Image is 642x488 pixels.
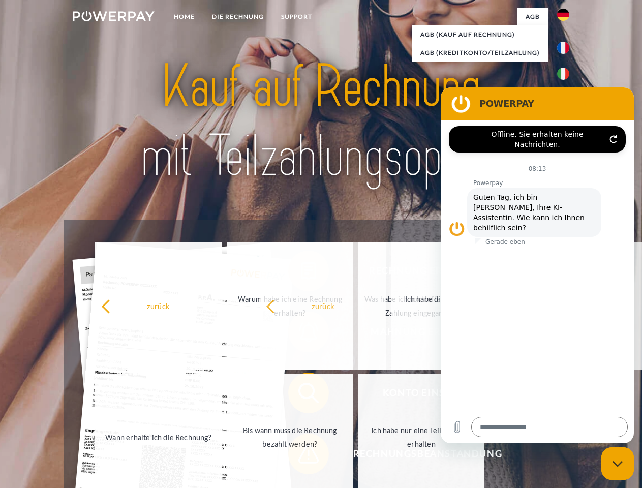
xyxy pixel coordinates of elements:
[557,9,569,21] img: de
[272,8,321,26] a: SUPPORT
[398,292,512,320] div: Ich habe die Rechnung bereits bezahlt
[557,68,569,80] img: it
[517,8,548,26] a: agb
[233,292,347,320] div: Warum habe ich eine Rechnung erhalten?
[412,25,548,44] a: AGB (Kauf auf Rechnung)
[73,11,155,21] img: logo-powerpay-white.svg
[601,447,634,480] iframe: Schaltfläche zum Öffnen des Messaging-Fensters; Konversation läuft
[101,299,216,313] div: zurück
[97,49,545,195] img: title-powerpay_de.svg
[101,430,216,444] div: Wann erhalte ich die Rechnung?
[233,423,347,451] div: Bis wann muss die Rechnung bezahlt werden?
[165,8,203,26] a: Home
[364,423,479,451] div: Ich habe nur eine Teillieferung erhalten
[412,44,548,62] a: AGB (Kreditkonto/Teilzahlung)
[266,299,380,313] div: zurück
[203,8,272,26] a: DIE RECHNUNG
[557,42,569,54] img: fr
[441,87,634,443] iframe: Messaging-Fenster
